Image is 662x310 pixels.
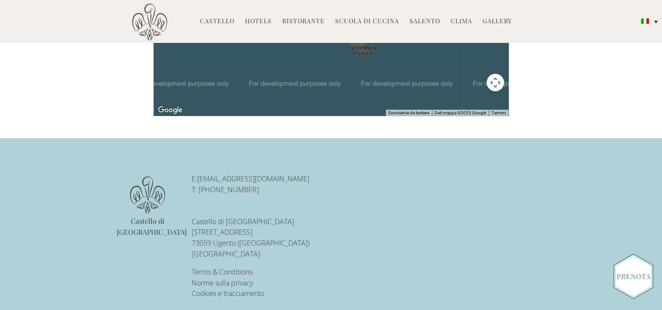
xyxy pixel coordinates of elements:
img: Google [156,105,185,116]
a: Castello [200,17,235,27]
a: Hotels [245,17,272,27]
a: Ristorante [282,17,325,27]
a: Gallery [483,17,512,27]
a: Salento [410,17,440,27]
button: Scorciatoie da tastiera [388,110,429,116]
img: Italiano [641,18,649,24]
a: Cookies e tracciamento [192,289,264,298]
span: Dati mappa ©2025 Google [434,110,486,115]
a: Scuola di Cucina [335,17,399,27]
a: Termini [491,110,506,115]
a: Visualizza questa zona in Google Maps (in una nuova finestra) [156,105,185,116]
p: Castello di [GEOGRAPHIC_DATA] [STREET_ADDRESS] 73059 Ugento ([GEOGRAPHIC_DATA]) [GEOGRAPHIC_DATA] [192,216,371,260]
p: E: T: [PHONE_NUMBER] [192,173,371,195]
img: Castello di Ugento [132,4,167,41]
a: Terms & Conditions [192,267,252,277]
img: Book_Button_Italian.png [613,254,653,299]
a: Clima [451,17,472,27]
p: Castello di [GEOGRAPHIC_DATA] [117,216,179,238]
a: Norme sulla privacy [192,278,253,288]
img: logo.png [130,176,165,214]
a: [EMAIL_ADDRESS][DOMAIN_NAME] [197,174,309,183]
